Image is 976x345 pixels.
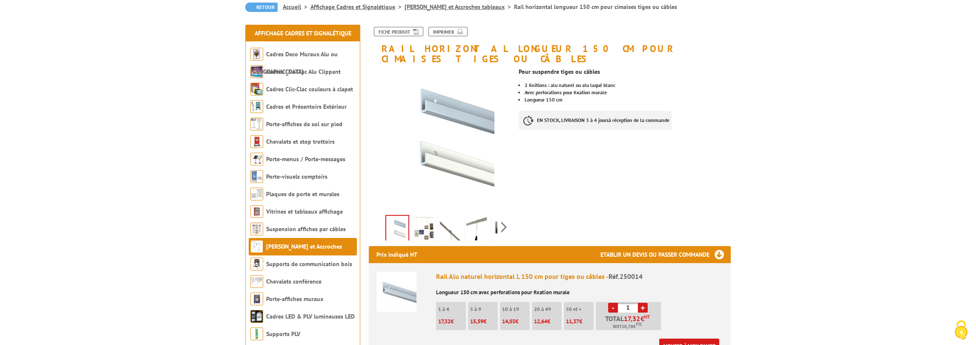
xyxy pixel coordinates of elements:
[534,318,547,325] span: 12,64
[622,323,633,330] span: 20,78
[250,50,338,75] a: Cadres Deco Muraux Alu ou [GEOGRAPHIC_DATA]
[250,188,263,200] img: Plaques de porte et murales
[250,170,263,183] img: Porte-visuels comptoirs
[250,293,263,305] img: Porte-affiches muraux
[266,225,346,233] a: Suspension affiches par câbles
[502,319,530,325] p: €
[310,3,405,11] a: Affichage Cadres et Signalétique
[428,27,468,36] a: Imprimer
[250,205,263,218] img: Vitrines et tableaux affichage
[266,68,341,75] a: Cadres Clic-Clac Alu Clippant
[537,117,609,123] strong: EN STOCK, LIVRAISON 3 à 4 jours
[266,190,339,198] a: Plaques de porte et murales
[598,315,661,330] p: Total
[525,97,731,102] li: Longueur 150 cm
[525,83,731,88] p: 2 finitions : alu naturel ou alu laqué blanc
[440,217,460,243] img: rail_cimaise_horizontal_fixation_installation_cadre_decoration_tableau_vernissage_exposition_affi...
[266,138,335,145] a: Chevalets et stop trottoirs
[636,322,642,327] sup: TTC
[644,314,650,320] sup: HT
[250,328,263,340] img: Supports PLV
[376,246,417,263] p: Prix indiqué HT
[470,306,498,312] p: 5 à 9
[500,220,508,234] span: Next
[376,272,416,312] img: Rail Alu naturel horizontal L 150 cm pour tiges ou câbles
[250,223,263,235] img: Suspension affiches par câbles
[266,260,352,268] a: Supports de communication bois
[386,216,408,242] img: cimaises_250014_1.jpg
[946,316,976,345] button: Cookies (fenêtre modale)
[266,295,323,303] a: Porte-affiches muraux
[369,68,512,212] img: cimaises_250014_1.jpg
[519,69,731,74] p: Pour suspendre tiges ou câbles
[438,318,451,325] span: 17,32
[266,278,322,285] a: Chevalets conférence
[245,3,278,12] a: Retour
[436,284,723,296] p: Longueur 150 cm avec perforations pour fixation murale
[514,3,677,11] li: Rail horizontal longueur 150 cm pour cimaises tiges ou câbles
[502,306,530,312] p: 10 à 19
[250,100,263,113] img: Cadres et Présentoirs Extérieur
[525,90,731,95] li: Avec perforations pour fixation murale
[250,240,263,253] img: Cimaises et Accroches tableaux
[534,306,562,312] p: 20 à 49
[250,83,263,96] img: Cadres Clic-Clac couleurs à clapet
[624,315,640,322] span: 17,32
[362,27,737,64] h1: Rail horizontal longueur 150 cm pour cimaises tiges ou câbles
[466,217,487,243] img: rail_cimaise_horizontal_fixation_installation_cadre_decoration_tableau_vernissage_exposition_affi...
[638,303,648,313] a: +
[493,217,513,243] img: rail_cimaise_horizontal_fixation_installation_cadre_decoration_tableau_vernissage_exposition_affi...
[250,135,263,148] img: Chevalets et stop trottoirs
[266,313,355,320] a: Cadres LED & PLV lumineuses LED
[405,3,514,11] a: [PERSON_NAME] et Accroches tableaux
[250,153,263,165] img: Porte-menus / Porte-messages
[266,173,327,180] a: Porte-visuels comptoirs
[250,118,263,130] img: Porte-affiches de sol sur pied
[519,111,672,130] p: à réception de la commande
[266,85,353,93] a: Cadres Clic-Clac couleurs à clapet
[566,306,594,312] p: 50 et +
[566,319,594,325] p: €
[438,319,466,325] p: €
[374,27,423,36] a: Fiche produit
[250,310,263,323] img: Cadres LED & PLV lumineuses LED
[266,103,347,110] a: Cadres et Présentoirs Extérieur
[266,155,345,163] a: Porte-menus / Porte-messages
[266,208,343,215] a: Vitrines et tableaux affichage
[413,217,434,243] img: 250014_rail_alu_horizontal_tiges_cables.jpg
[950,319,972,341] img: Cookies (fenêtre modale)
[640,315,644,322] span: €
[436,272,723,281] div: Rail Alu naturel horizontal L 150 cm pour tiges ou câbles -
[266,120,342,128] a: Porte-affiches de sol sur pied
[283,3,310,11] a: Accueil
[250,243,342,268] a: [PERSON_NAME] et Accroches tableaux
[608,303,618,313] a: -
[609,272,643,281] span: Réf.250014
[613,323,642,330] span: Soit €
[502,318,515,325] span: 14,03
[250,275,263,288] img: Chevalets conférence
[250,48,263,61] img: Cadres Deco Muraux Alu ou Bois
[470,319,498,325] p: €
[600,246,731,263] h3: Etablir un devis ou passer commande
[470,318,483,325] span: 15,59
[266,330,300,338] a: Supports PLV
[255,29,351,37] a: Affichage Cadres et Signalétique
[534,319,562,325] p: €
[438,306,466,312] p: 1 à 4
[566,318,579,325] span: 11,37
